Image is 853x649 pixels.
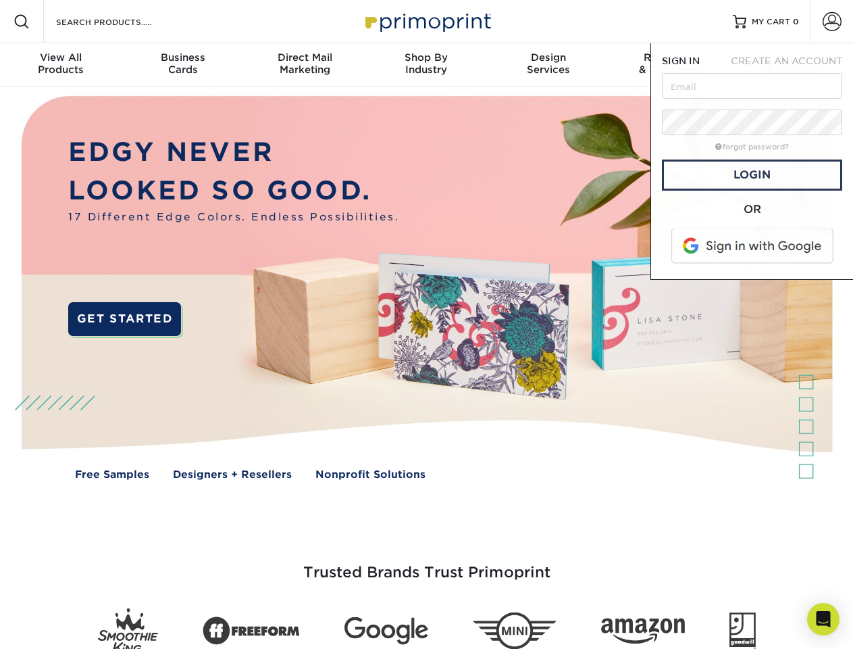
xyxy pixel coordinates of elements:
[488,51,609,64] span: Design
[75,467,149,483] a: Free Samples
[68,172,399,210] p: LOOKED SO GOOD.
[731,55,842,66] span: CREATE AN ACCOUNT
[609,43,731,87] a: Resources& Templates
[68,133,399,172] p: EDGY NEVER
[122,51,243,64] span: Business
[662,160,842,191] a: Login
[807,603,839,635] div: Open Intercom Messenger
[662,201,842,218] div: OR
[244,43,365,87] a: Direct MailMarketing
[729,612,756,649] img: Goodwill
[244,51,365,64] span: Direct Mail
[344,617,428,645] img: Google
[173,467,292,483] a: Designers + Resellers
[601,619,685,644] img: Amazon
[55,14,186,30] input: SEARCH PRODUCTS.....
[68,302,181,336] a: GET STARTED
[244,51,365,76] div: Marketing
[752,16,790,28] span: MY CART
[793,17,799,26] span: 0
[488,51,609,76] div: Services
[3,608,115,644] iframe: Google Customer Reviews
[365,51,487,64] span: Shop By
[315,467,425,483] a: Nonprofit Solutions
[662,73,842,99] input: Email
[365,43,487,87] a: Shop ByIndustry
[609,51,731,64] span: Resources
[122,51,243,76] div: Cards
[715,143,789,151] a: forgot password?
[32,531,822,598] h3: Trusted Brands Trust Primoprint
[359,7,494,36] img: Primoprint
[609,51,731,76] div: & Templates
[488,43,609,87] a: DesignServices
[365,51,487,76] div: Industry
[122,43,243,87] a: BusinessCards
[662,55,700,66] span: SIGN IN
[68,210,399,225] span: 17 Different Edge Colors. Endless Possibilities.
